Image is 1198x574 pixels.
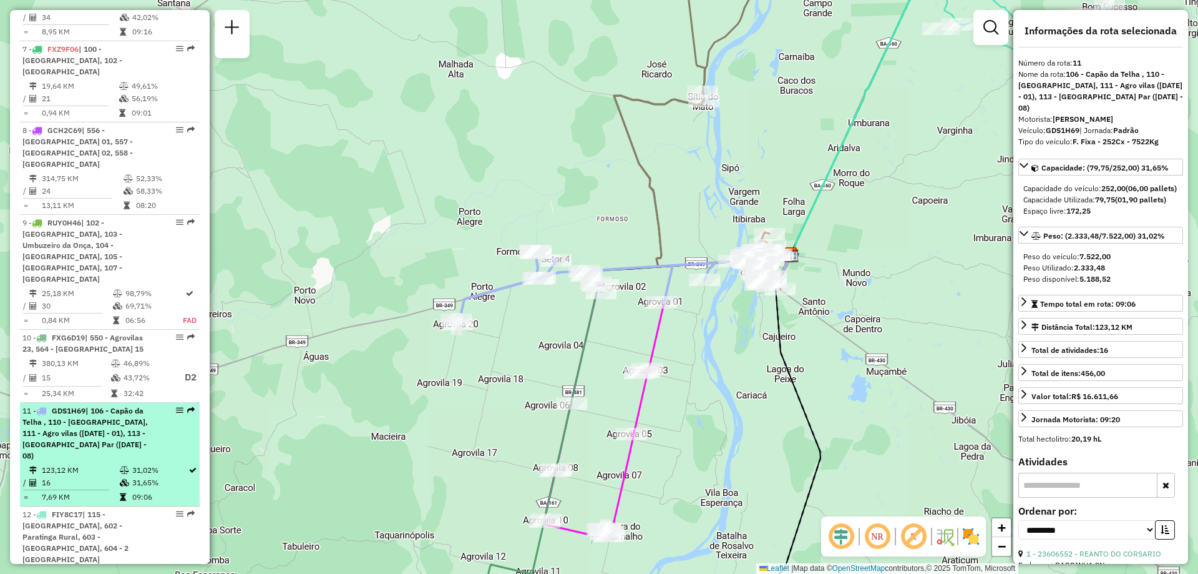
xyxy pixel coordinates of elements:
[29,14,37,21] i: Total de Atividades
[41,107,119,119] td: 0,94 KM
[1043,231,1165,240] span: Peso: (2.333,48/7.522,00) 31,02%
[1053,114,1113,124] strong: [PERSON_NAME]
[41,172,123,185] td: 314,75 KM
[131,92,194,105] td: 56,19%
[1023,183,1178,194] div: Capacidade do veículo:
[1023,262,1178,274] div: Peso Utilizado:
[1026,549,1161,558] a: 1 - 23606552 - REANTO DO CORSARIO
[125,287,183,300] td: 98,79%
[1101,184,1126,193] strong: 252,00
[120,493,126,501] i: Tempo total em rota
[22,300,29,312] td: /
[176,219,183,226] em: Opções
[1126,184,1177,193] strong: (06,00 pallets)
[1115,195,1166,204] strong: (01,90 pallets)
[41,199,123,212] td: 13,11 KM
[41,314,112,327] td: 0,84 KM
[1071,434,1101,443] strong: 20,19 hL
[120,28,126,36] i: Tempo total em rota
[29,82,37,90] i: Distância Total
[131,107,194,119] td: 09:01
[29,467,37,474] i: Distância Total
[1040,299,1136,309] span: Tempo total em rota: 09:06
[52,333,85,342] span: FXG6D19
[1031,322,1132,333] div: Distância Total:
[1018,159,1183,176] a: Capacidade: (79,75/252,00) 31,65%
[123,370,173,385] td: 43,72%
[47,218,81,227] span: RUY0H46
[756,563,1018,574] div: Map data © contributors,© 2025 TomTom, Microsoft
[22,44,122,76] span: | 100 - [GEOGRAPHIC_DATA], 102 - [GEOGRAPHIC_DATA]
[1018,227,1183,244] a: Peso: (2.333,48/7.522,00) 31,02%
[22,92,29,105] td: /
[1079,126,1139,135] span: | Jornada:
[759,564,789,573] a: Leaflet
[187,407,195,414] em: Rota exportada
[791,564,793,573] span: |
[119,95,129,102] i: % de utilização da cubagem
[1018,178,1183,222] div: Capacidade: (79,75/252,00) 31,65%
[22,26,29,38] td: =
[1073,137,1159,146] strong: F. Fixa - 252Cx - 7522Kg
[187,45,195,52] em: Rota exportada
[22,107,29,119] td: =
[1079,252,1111,261] strong: 7.522,00
[22,406,148,460] span: 11 -
[119,82,129,90] i: % de utilização do peso
[826,522,856,552] span: Ocultar deslocamento
[1018,364,1183,381] a: Total de itens:456,00
[992,537,1011,556] a: Zoom out
[29,360,37,367] i: Distância Total
[125,300,183,312] td: 69,71%
[135,172,195,185] td: 52,33%
[961,527,981,547] img: Exibir/Ocultar setores
[1113,126,1139,135] strong: Padrão
[189,467,197,474] i: Rota otimizada
[41,370,110,385] td: 15
[41,11,119,24] td: 34
[52,510,82,519] span: FIY8C17
[1018,295,1183,312] a: Tempo total em rota: 09:06
[22,333,144,354] span: 10 -
[135,185,195,197] td: 58,33%
[182,314,197,327] td: FAD
[1018,410,1183,427] a: Jornada Motorista: 09:20
[41,300,112,312] td: 30
[1031,345,1108,355] span: Total de atividades:
[1018,69,1183,112] strong: 106 - Capão da Telha , 110 - [GEOGRAPHIC_DATA], 111 - Agro vilas ([DATE] - 01), 113 - [GEOGRAPHIC...
[187,126,195,134] em: Rota exportada
[1031,414,1120,425] div: Jornada Motorista: 09:20
[1099,345,1108,355] strong: 16
[187,334,195,341] em: Rota exportada
[1155,520,1175,540] button: Ordem crescente
[52,406,85,415] span: GDS1H69
[22,314,29,327] td: =
[132,477,188,489] td: 31,65%
[1018,456,1183,468] h4: Atividades
[1018,503,1183,518] label: Ordenar por:
[111,390,117,397] i: Tempo total em rota
[22,406,148,460] span: | 106 - Capão da Telha , 110 - [GEOGRAPHIC_DATA], 111 - Agro vilas ([DATE] - 01), 113 - [GEOGRAPH...
[41,26,119,38] td: 8,95 KM
[113,317,119,324] i: Tempo total em rota
[113,302,122,310] i: % de utilização da cubagem
[41,357,110,370] td: 380,13 KM
[1031,391,1118,402] div: Valor total:
[41,92,119,105] td: 21
[1023,252,1111,261] span: Peso do veículo:
[998,520,1006,535] span: +
[187,510,195,518] em: Rota exportada
[1074,263,1105,272] strong: 2.333,48
[1066,206,1091,215] strong: 172,25
[120,479,129,487] i: % de utilização da cubagem
[176,45,183,52] em: Opções
[1018,114,1183,125] div: Motorista:
[124,202,130,209] i: Tempo total em rota
[124,187,133,195] i: % de utilização da cubagem
[978,15,1003,40] a: Exibir filtros
[1071,392,1118,401] strong: R$ 16.611,66
[1023,205,1178,217] div: Espaço livre:
[220,15,245,43] a: Nova sessão e pesquisa
[1073,58,1081,67] strong: 11
[832,564,885,573] a: OpenStreetMap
